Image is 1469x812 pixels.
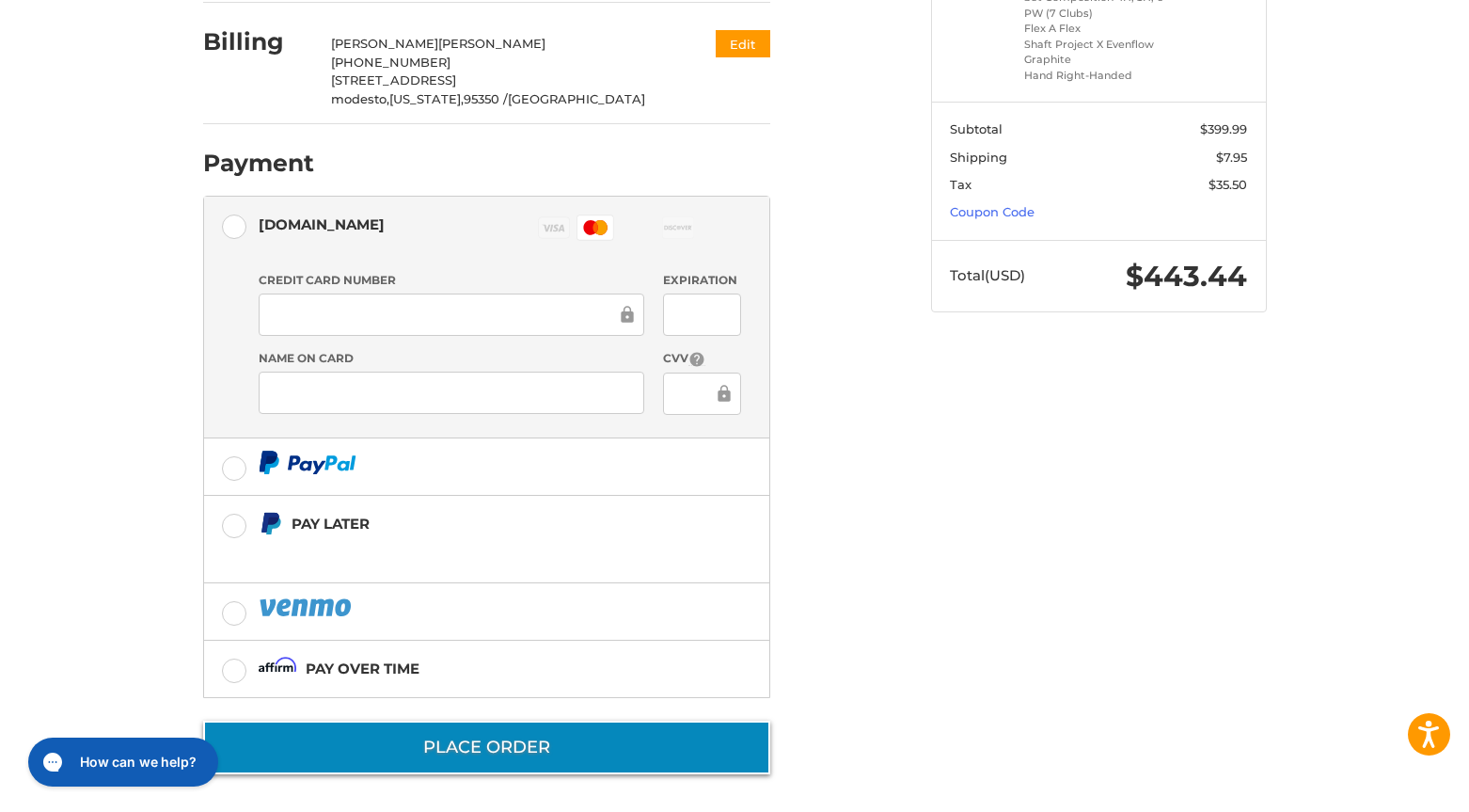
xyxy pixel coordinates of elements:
iframe: Google Customer Reviews [1314,761,1469,812]
span: [PERSON_NAME] [438,36,545,51]
iframe: PayPal Message 1 [259,544,652,560]
span: $7.95 [1216,150,1247,165]
span: [STREET_ADDRESS] [331,72,456,88]
span: $399.99 [1200,121,1247,136]
div: Pay over time [306,653,419,684]
span: [GEOGRAPHIC_DATA] [508,91,645,106]
li: Shaft Project X Evenflow Graphite [1024,37,1168,68]
img: Affirm icon [259,657,296,680]
img: PayPal icon [259,451,356,474]
span: Subtotal [950,121,1003,136]
button: Edit [716,30,770,57]
li: Hand Right-Handed [1024,68,1168,84]
span: Tax [950,177,971,192]
label: Expiration [663,272,741,289]
span: Total (USD) [950,266,1025,284]
span: 95350 / [464,91,508,106]
label: Credit Card Number [259,272,644,289]
span: $443.44 [1126,259,1247,294]
img: PayPal icon [259,596,355,619]
div: Pay Later [292,508,652,539]
span: [US_STATE], [389,91,464,106]
img: Pay Later icon [259,512,282,535]
h2: Billing [203,27,313,56]
span: Shipping [950,150,1007,165]
span: modesto, [331,91,389,106]
span: [PERSON_NAME] [331,36,438,51]
li: Flex A Flex [1024,21,1168,37]
span: [PHONE_NUMBER] [331,55,450,70]
label: CVV [663,350,741,368]
button: Place Order [203,721,770,774]
div: [DOMAIN_NAME] [259,209,385,240]
h2: Payment [203,149,314,178]
label: Name on Card [259,350,644,367]
iframe: Gorgias live chat messenger [19,731,224,793]
a: Coupon Code [950,204,1035,219]
span: $35.50 [1208,177,1247,192]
